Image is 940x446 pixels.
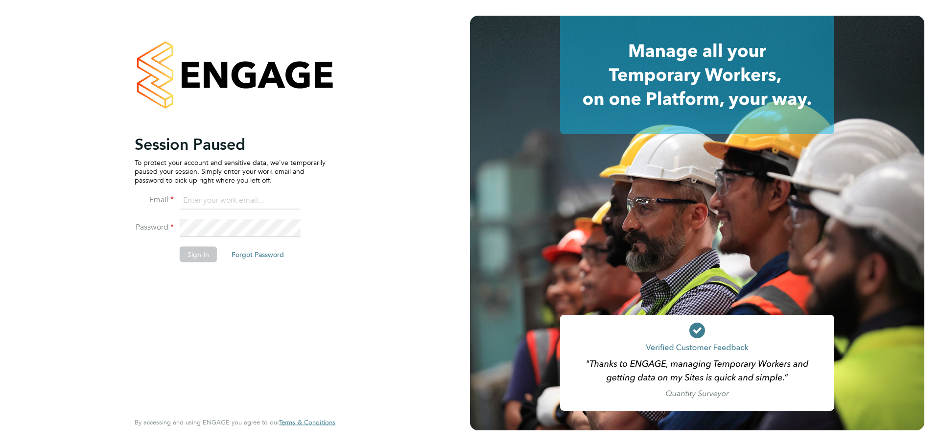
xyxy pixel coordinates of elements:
h2: Session Paused [135,134,326,154]
label: Email [135,194,174,205]
a: Terms & Conditions [279,419,335,426]
button: Sign In [180,246,217,262]
label: Password [135,222,174,232]
span: By accessing and using ENGAGE you agree to our [135,418,335,426]
p: To protect your account and sensitive data, we've temporarily paused your session. Simply enter y... [135,158,326,185]
input: Enter your work email... [180,192,301,210]
button: Forgot Password [224,246,292,262]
